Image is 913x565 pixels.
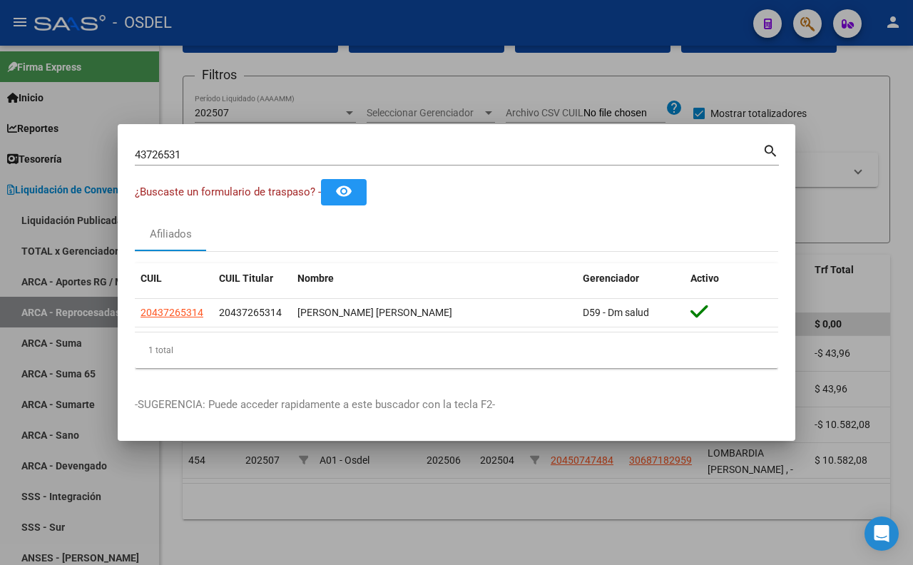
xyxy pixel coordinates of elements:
[762,141,779,158] mat-icon: search
[150,226,192,243] div: Afiliados
[213,263,292,294] datatable-header-cell: CUIL Titular
[685,263,778,294] datatable-header-cell: Activo
[219,273,273,284] span: CUIL Titular
[335,183,352,200] mat-icon: remove_red_eye
[135,185,321,198] span: ¿Buscaste un formulario de traspaso? -
[141,307,203,318] span: 20437265314
[135,263,213,294] datatable-header-cell: CUIL
[864,516,899,551] div: Open Intercom Messenger
[297,273,334,284] span: Nombre
[583,307,649,318] span: D59 - Dm salud
[297,305,571,321] div: [PERSON_NAME] [PERSON_NAME]
[135,397,778,413] p: -SUGERENCIA: Puede acceder rapidamente a este buscador con la tecla F2-
[583,273,639,284] span: Gerenciador
[135,332,778,368] div: 1 total
[292,263,577,294] datatable-header-cell: Nombre
[219,307,282,318] span: 20437265314
[577,263,685,294] datatable-header-cell: Gerenciador
[690,273,719,284] span: Activo
[141,273,162,284] span: CUIL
